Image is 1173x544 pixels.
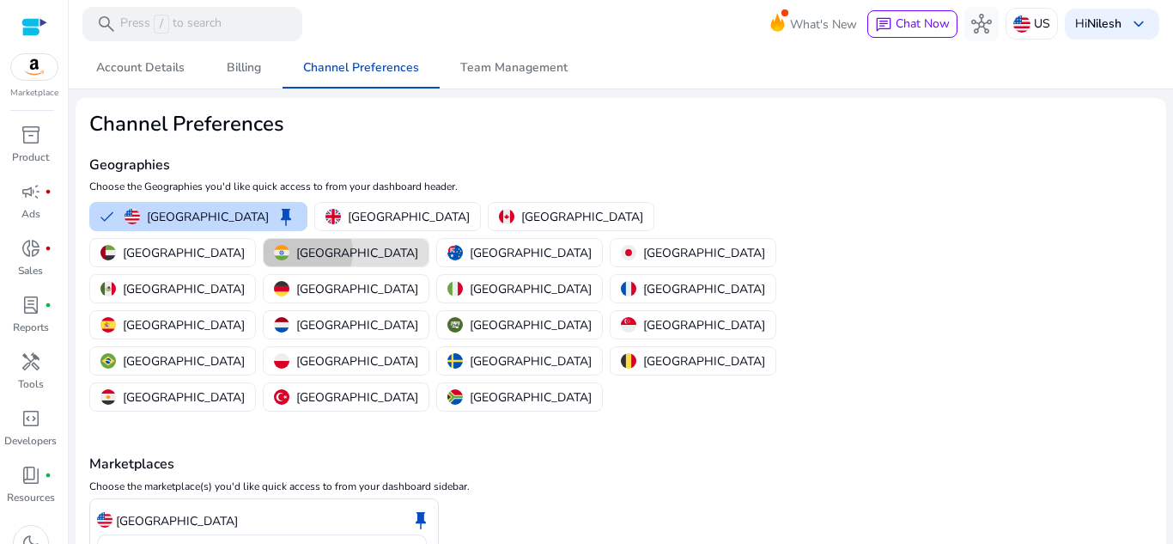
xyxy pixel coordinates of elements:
p: [GEOGRAPHIC_DATA] [123,316,245,334]
span: fiber_manual_record [45,472,52,479]
span: inventory_2 [21,125,41,145]
p: US [1034,9,1050,39]
p: Sales [18,263,43,278]
span: handyman [21,351,41,372]
span: book_4 [21,465,41,486]
p: [GEOGRAPHIC_DATA] [296,316,418,334]
h2: Channel Preferences [89,112,798,137]
img: jp.svg [621,245,636,260]
img: us.svg [1013,15,1030,33]
img: eg.svg [100,389,116,405]
img: au.svg [447,245,463,260]
span: lab_profile [21,295,41,315]
span: keep [410,510,431,530]
p: [GEOGRAPHIC_DATA] [470,316,592,334]
p: Marketplace [10,87,58,100]
p: [GEOGRAPHIC_DATA] [643,280,765,298]
p: [GEOGRAPHIC_DATA] [147,208,269,226]
span: campaign [21,181,41,202]
span: hub [971,14,992,34]
img: es.svg [100,317,116,333]
p: [GEOGRAPHIC_DATA] [123,352,245,370]
img: us.svg [97,512,112,528]
p: [GEOGRAPHIC_DATA] [470,244,592,262]
img: nl.svg [274,317,289,333]
p: [GEOGRAPHIC_DATA] [470,280,592,298]
img: amazon.svg [11,54,58,80]
img: pl.svg [274,353,289,369]
span: fiber_manual_record [45,188,52,195]
img: in.svg [274,245,289,260]
span: / [154,15,169,34]
span: Chat Now [896,15,950,32]
img: sg.svg [621,317,636,333]
span: keyboard_arrow_down [1128,14,1149,34]
p: [GEOGRAPHIC_DATA] [123,244,245,262]
img: fr.svg [621,281,636,296]
span: Billing [227,62,261,74]
h4: Marketplaces [89,456,1152,473]
span: fiber_manual_record [45,302,52,309]
p: [GEOGRAPHIC_DATA] [116,512,238,530]
b: Nilesh [1087,15,1121,32]
p: Press to search [120,15,222,34]
p: Product [12,150,49,165]
span: search [96,14,117,34]
span: code_blocks [21,408,41,429]
span: What's New [790,9,857,40]
p: [GEOGRAPHIC_DATA] [521,208,643,226]
p: [GEOGRAPHIC_DATA] [296,388,418,406]
p: [GEOGRAPHIC_DATA] [296,244,418,262]
p: [GEOGRAPHIC_DATA] [348,208,470,226]
p: [GEOGRAPHIC_DATA] [296,352,418,370]
img: sa.svg [447,317,463,333]
p: Choose the marketplace(s) you'd like quick access to from your dashboard sidebar. [89,479,1152,494]
button: hub [964,7,999,41]
p: Tools [18,376,44,392]
img: us.svg [125,209,140,224]
button: chatChat Now [867,10,957,38]
p: [GEOGRAPHIC_DATA] [643,244,765,262]
p: Resources [7,490,55,505]
span: chat [875,16,892,34]
p: [GEOGRAPHIC_DATA] [123,280,245,298]
p: [GEOGRAPHIC_DATA] [470,352,592,370]
span: Channel Preferences [303,62,419,74]
img: uk.svg [325,209,341,224]
img: de.svg [274,281,289,296]
img: ca.svg [499,209,514,224]
p: Developers [4,433,57,449]
span: fiber_manual_record [45,245,52,252]
p: Ads [21,206,40,222]
span: keep [276,206,296,227]
img: se.svg [447,353,463,369]
img: it.svg [447,281,463,296]
span: donut_small [21,238,41,259]
h4: Geographies [89,157,798,174]
p: Reports [13,320,49,335]
p: [GEOGRAPHIC_DATA] [643,316,765,334]
p: [GEOGRAPHIC_DATA] [643,352,765,370]
span: Team Management [460,62,568,74]
p: Hi [1075,18,1121,30]
img: ae.svg [100,245,116,260]
p: [GEOGRAPHIC_DATA] [123,388,245,406]
img: za.svg [447,389,463,405]
img: be.svg [621,353,636,369]
p: [GEOGRAPHIC_DATA] [470,388,592,406]
img: br.svg [100,353,116,369]
p: Choose the Geographies you'd like quick access to from your dashboard header. [89,179,798,194]
img: mx.svg [100,281,116,296]
img: tr.svg [274,389,289,405]
span: Account Details [96,62,185,74]
p: [GEOGRAPHIC_DATA] [296,280,418,298]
